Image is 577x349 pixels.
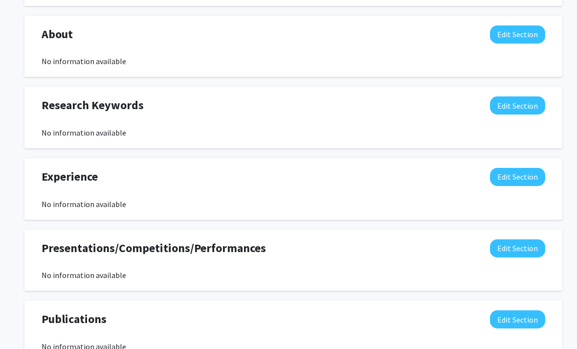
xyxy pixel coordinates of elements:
span: About [42,25,73,43]
iframe: Chat [7,305,42,342]
div: No information available [42,55,545,67]
button: Edit Research Keywords [490,96,545,115]
span: Presentations/Competitions/Performances [42,239,266,257]
span: Research Keywords [42,96,144,114]
button: Edit Presentations/Competitions/Performances [490,239,545,257]
button: Edit Publications [490,310,545,328]
div: No information available [42,198,545,210]
span: Publications [42,310,107,328]
button: Edit About [490,25,545,44]
div: No information available [42,127,545,139]
span: Experience [42,168,98,186]
div: No information available [42,269,545,281]
button: Edit Experience [490,168,545,186]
